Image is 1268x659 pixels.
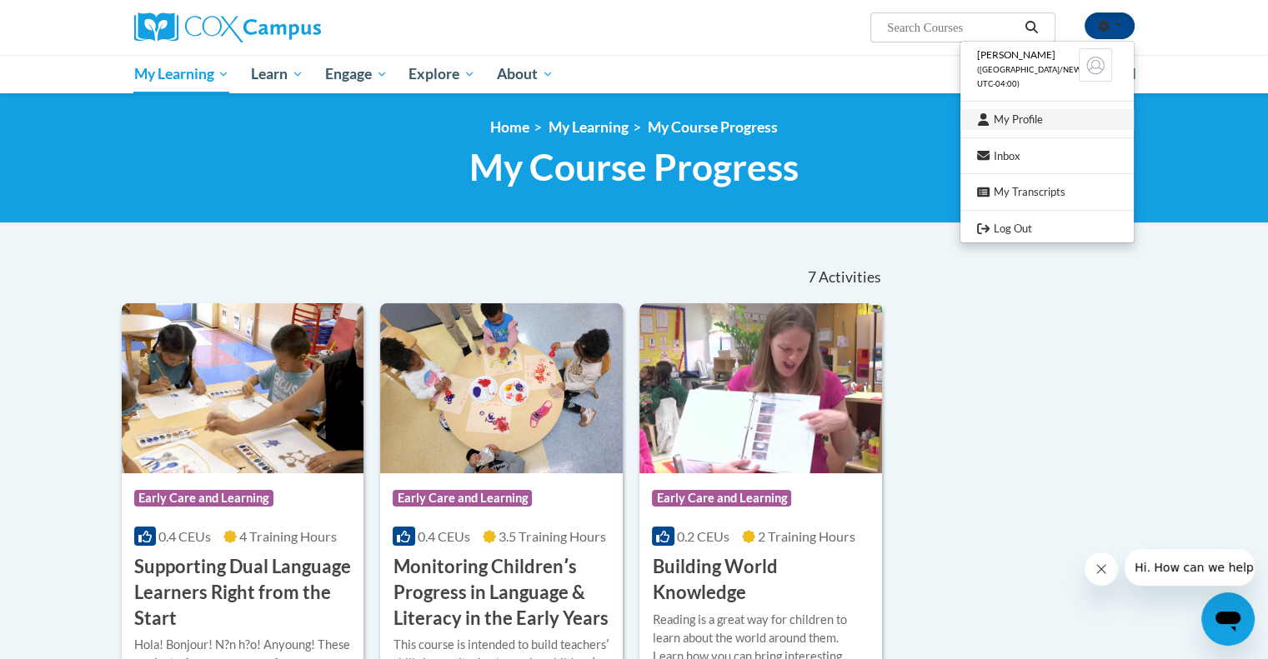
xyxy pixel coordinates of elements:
a: Inbox [960,146,1134,167]
h3: Supporting Dual Language Learners Right from the Start [134,554,352,631]
button: Search [1019,17,1044,37]
span: 7 [807,268,815,287]
span: 0.4 CEUs [158,528,211,544]
a: My Learning [123,55,241,93]
a: About [486,55,564,93]
span: Hi. How can we help? [10,12,135,25]
img: Cox Campus [134,12,321,42]
button: Account Settings [1085,12,1135,39]
span: ([GEOGRAPHIC_DATA]/New_York UTC-04:00) [977,65,1107,88]
img: Course Logo [639,303,882,473]
span: Early Care and Learning [393,490,532,507]
span: Activities [819,268,881,287]
a: Explore [398,55,486,93]
span: My Course Progress [469,145,799,189]
span: 3.5 Training Hours [499,528,606,544]
a: My Learning [549,118,629,136]
span: Learn [251,64,303,84]
a: Home [490,118,529,136]
span: 0.4 CEUs [418,528,470,544]
iframe: Message from company [1125,549,1255,586]
a: My Profile [960,109,1134,130]
span: Early Care and Learning [134,490,273,507]
a: My Course Progress [648,118,778,136]
a: Learn [240,55,314,93]
span: Early Care and Learning [652,490,791,507]
a: Engage [314,55,398,93]
span: 4 Training Hours [239,528,337,544]
h3: Building World Knowledge [652,554,870,606]
span: Explore [408,64,475,84]
a: Cox Campus [134,12,451,42]
img: Learner Profile Avatar [1079,48,1112,82]
span: My Learning [133,64,229,84]
h3: Monitoring Childrenʹs Progress in Language & Literacy in the Early Years [393,554,610,631]
a: Logout [960,218,1134,239]
span: [PERSON_NAME] [977,48,1055,61]
div: Main menu [109,55,1160,93]
iframe: Close message [1085,552,1118,586]
input: Search Courses [885,17,1019,37]
img: Course Logo [122,303,364,473]
img: Course Logo [380,303,623,473]
span: 0.2 CEUs [677,528,729,544]
span: Engage [325,64,388,84]
span: About [497,64,554,84]
a: My Transcripts [960,182,1134,202]
span: 2 Training Hours [758,528,855,544]
iframe: Button to launch messaging window [1201,592,1255,646]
